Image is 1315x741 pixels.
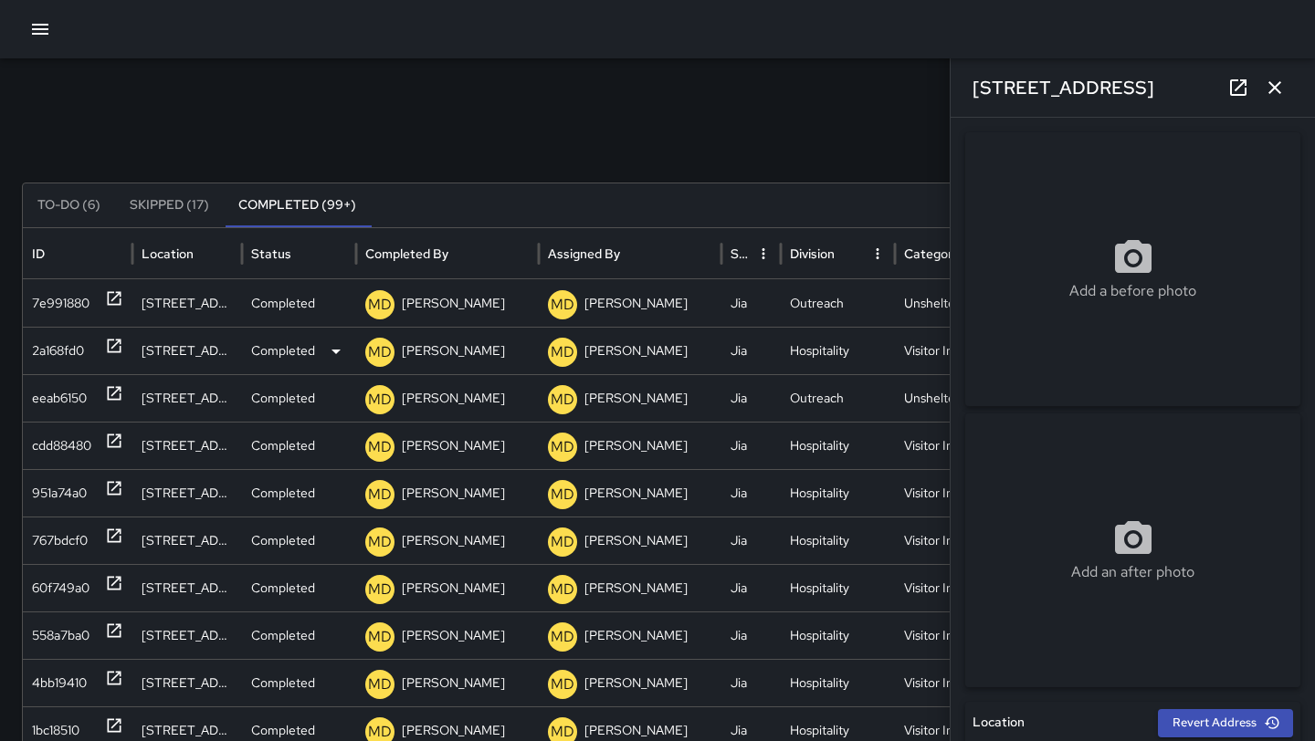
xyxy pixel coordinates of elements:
div: Visitor Interaction [895,422,1009,469]
div: Hospitality [781,611,895,659]
div: Division [790,245,835,262]
div: Jia [721,327,781,374]
p: Completed [251,328,315,374]
p: [PERSON_NAME] [402,280,505,327]
div: Hospitality [781,422,895,469]
p: MD [368,531,392,553]
div: Status [251,245,291,262]
p: [PERSON_NAME] [402,328,505,374]
div: Unsheltered Person Engagement [895,279,1009,327]
div: Visitor Interaction [895,659,1009,706]
div: 235 South Phillips Avenue [132,611,242,659]
p: [PERSON_NAME] [584,423,688,469]
p: [PERSON_NAME] [402,660,505,706]
div: Jia [721,279,781,327]
div: 130 South Phillips Avenue [132,279,242,327]
div: Visitor Interaction [895,517,1009,564]
p: [PERSON_NAME] [402,517,505,564]
p: MD [368,294,392,316]
div: Visitor Interaction [895,611,1009,659]
div: 4bb19410 [32,660,87,706]
p: [PERSON_NAME] [584,565,688,611]
div: 311 East 12th Street [132,422,242,469]
p: [PERSON_NAME] [584,328,688,374]
div: eeab6150 [32,375,87,422]
div: 2a168fd0 [32,328,84,374]
div: Jia [721,611,781,659]
p: Completed [251,660,315,706]
div: Hospitality [781,327,895,374]
div: Category [904,245,959,262]
div: Jia [721,422,781,469]
div: Hospitality [781,659,895,706]
div: Completed By [365,245,448,262]
p: [PERSON_NAME] [402,470,505,517]
p: [PERSON_NAME] [402,565,505,611]
p: MD [551,673,574,695]
p: MD [368,579,392,600]
p: MD [551,341,574,363]
div: 235 South Phillips Avenue [132,659,242,706]
p: [PERSON_NAME] [402,612,505,659]
button: Division column menu [865,241,890,266]
div: 558a7ba0 [32,612,89,659]
div: 767bdcf0 [32,517,88,564]
div: Visitor Interaction [895,564,1009,611]
p: MD [551,389,574,411]
p: MD [368,626,392,648]
p: MD [368,484,392,506]
p: MD [368,389,392,411]
div: Hospitality [781,564,895,611]
div: Unsheltered Person Engagement [895,374,1009,422]
button: Source column menu [751,241,776,266]
p: [PERSON_NAME] [402,423,505,469]
p: [PERSON_NAME] [584,375,688,422]
p: MD [368,673,392,695]
div: 500 South 1st Avenue [132,469,242,517]
div: 305 South 2nd Avenue [132,374,242,422]
p: [PERSON_NAME] [584,612,688,659]
p: MD [551,579,574,600]
p: MD [551,294,574,316]
p: Completed [251,565,315,611]
p: MD [551,484,574,506]
div: Jia [721,374,781,422]
p: MD [368,341,392,363]
div: Jia [721,469,781,517]
div: Jia [721,564,781,611]
div: Jia [721,659,781,706]
p: [PERSON_NAME] [584,517,688,564]
div: Hospitality [781,517,895,564]
div: Outreach [781,374,895,422]
p: MD [551,436,574,458]
p: Completed [251,470,315,517]
p: MD [551,626,574,648]
p: [PERSON_NAME] [402,375,505,422]
button: Completed (99+) [224,183,371,227]
div: Source [731,245,749,262]
p: MD [551,531,574,553]
button: Skipped (17) [115,183,224,227]
div: 423 South Phillips Avenue [132,517,242,564]
p: MD [368,436,392,458]
div: Visitor Interaction [895,327,1009,374]
div: 951a74a0 [32,470,87,517]
div: Location [142,245,194,262]
div: 60f749a0 [32,565,89,611]
p: [PERSON_NAME] [584,470,688,517]
p: Completed [251,517,315,564]
div: 320 South Phillips Avenue [132,564,242,611]
div: Jia [721,517,781,564]
p: Completed [251,280,315,327]
div: 7e991880 [32,280,89,327]
div: Outreach [781,279,895,327]
p: [PERSON_NAME] [584,280,688,327]
p: Completed [251,375,315,422]
div: Assigned By [548,245,620,262]
p: [PERSON_NAME] [584,660,688,706]
button: To-Do (6) [23,183,115,227]
div: cdd88480 [32,423,91,469]
div: ID [32,245,45,262]
div: Hospitality [781,469,895,517]
p: Completed [251,423,315,469]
